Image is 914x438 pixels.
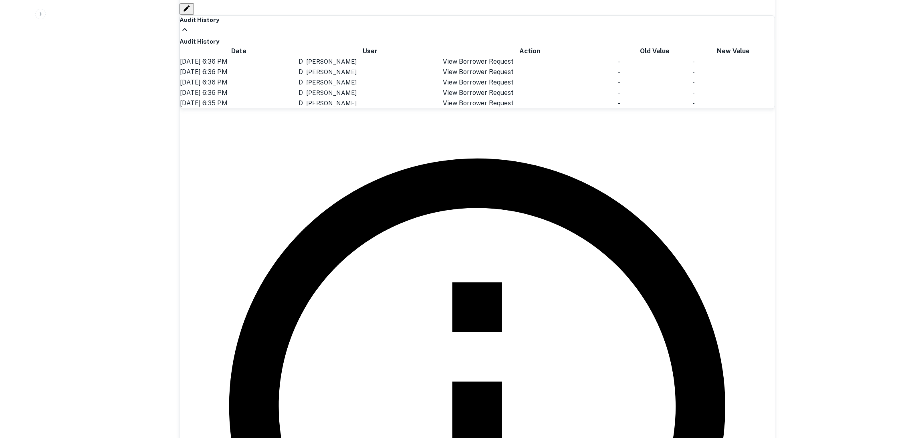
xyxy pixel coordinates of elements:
th: New Value [692,46,774,56]
div: D [299,57,303,66]
td: - [692,77,774,88]
td: View Borrower Request [442,88,618,98]
td: - [617,67,692,77]
p: [PERSON_NAME] [306,88,357,98]
td: View Borrower Request [442,77,618,88]
td: - [692,88,774,98]
div: D [299,98,303,108]
button: Edit Slack Link [180,3,194,15]
td: [DATE] 6:36 PM [180,77,299,88]
p: [PERSON_NAME] [306,98,357,108]
td: - [617,98,692,108]
p: [PERSON_NAME] [306,57,357,66]
td: - [617,88,692,98]
div: D [299,88,303,98]
td: - [617,77,692,88]
th: Action [442,46,618,56]
td: View Borrower Request [442,98,618,108]
td: - [617,56,692,67]
td: View Borrower Request [442,67,618,77]
td: [DATE] 6:36 PM [180,88,299,98]
td: [DATE] 6:35 PM [180,98,299,108]
h6: Audit History [180,16,775,25]
h6: Audit History [180,37,775,46]
td: [DATE] 6:36 PM [180,56,299,67]
th: User [298,46,442,56]
div: D [299,67,303,77]
th: Old Value [617,46,692,56]
div: D [299,78,303,87]
td: View Borrower Request [442,56,618,67]
iframe: Chat Widget [874,374,914,412]
th: Date [180,46,299,56]
p: [PERSON_NAME] [306,78,357,87]
td: - [692,67,774,77]
td: - [692,98,774,108]
td: - [692,56,774,67]
td: [DATE] 6:36 PM [180,67,299,77]
p: [PERSON_NAME] [306,67,357,77]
